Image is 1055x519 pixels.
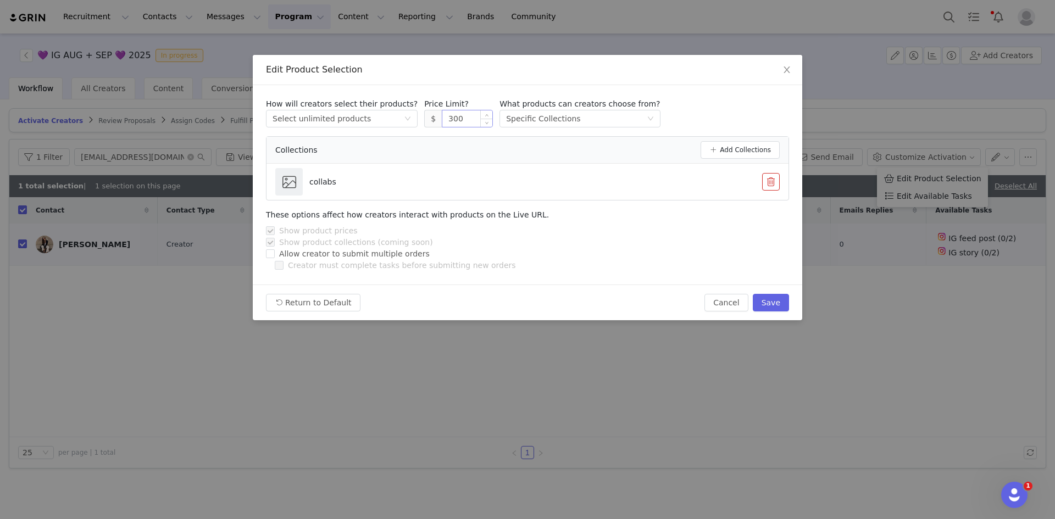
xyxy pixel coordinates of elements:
p: Price Limit? [424,98,493,110]
p: How will creators select their products? [266,98,418,110]
span: Allow creator to submit multiple orders [275,249,434,258]
div: Specific Collections [506,110,580,127]
span: These options affect how creators interact with products on the Live URL. [266,210,549,219]
div: Select unlimited products [273,110,371,127]
span: Show product collections (coming soon) [275,238,437,247]
button: Close [771,55,802,86]
i: icon: down [404,115,411,123]
iframe: Intercom live chat [1001,482,1028,508]
button: Save [753,294,789,311]
span: Creator must complete tasks before submitting new orders [284,261,520,270]
button: Return to Default [266,294,360,311]
div: Edit Product Selection [266,64,789,76]
input: Required [442,110,492,127]
i: icon: down [485,121,489,125]
button: Add Collections [701,141,780,159]
span: Increase Value [481,110,492,119]
i: icon: close [782,65,791,74]
span: Show product prices [275,226,362,235]
span: $ [424,110,442,127]
span: 1 [1024,482,1032,490]
p: What products can creators choose from? [499,98,660,110]
button: Cancel [704,294,748,311]
span: Collections [275,144,318,156]
span: Decrease Value [481,119,492,127]
i: icon: down [647,115,654,123]
i: icon: up [485,113,489,117]
p: collabs [309,176,336,188]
